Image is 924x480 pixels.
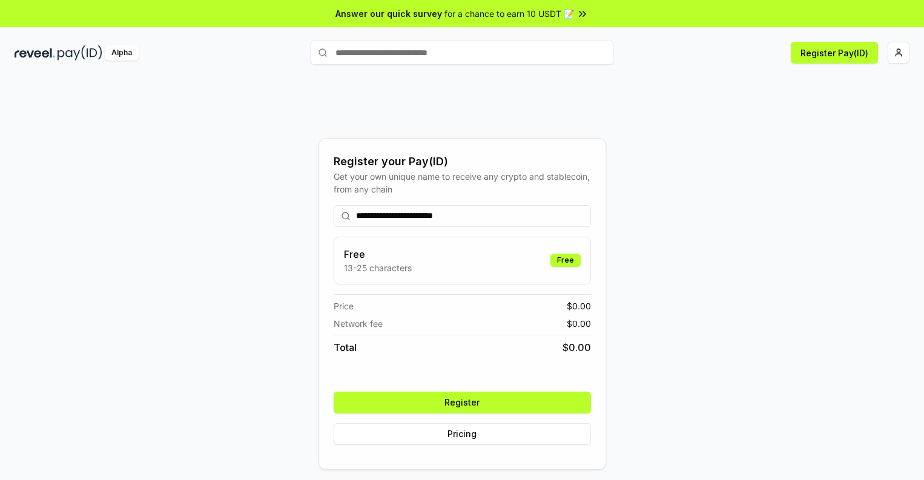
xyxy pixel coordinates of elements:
[334,340,357,355] span: Total
[105,45,139,61] div: Alpha
[567,300,591,312] span: $ 0.00
[334,317,383,330] span: Network fee
[344,261,412,274] p: 13-25 characters
[58,45,102,61] img: pay_id
[444,7,574,20] span: for a chance to earn 10 USDT 📝
[334,300,354,312] span: Price
[335,7,442,20] span: Answer our quick survey
[15,45,55,61] img: reveel_dark
[334,423,591,445] button: Pricing
[563,340,591,355] span: $ 0.00
[550,254,581,267] div: Free
[334,153,591,170] div: Register your Pay(ID)
[567,317,591,330] span: $ 0.00
[334,392,591,413] button: Register
[344,247,412,261] h3: Free
[791,42,878,64] button: Register Pay(ID)
[334,170,591,196] div: Get your own unique name to receive any crypto and stablecoin, from any chain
